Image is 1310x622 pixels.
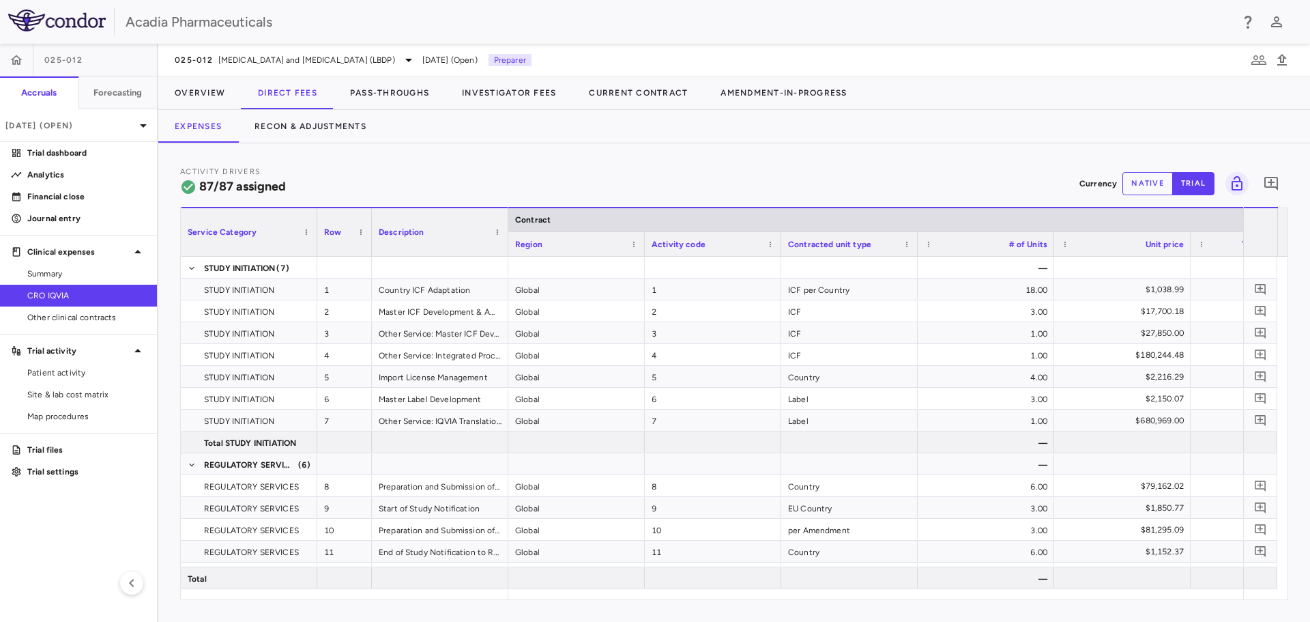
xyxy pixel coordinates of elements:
[1251,564,1270,582] button: Add comment
[1254,501,1267,514] svg: Add comment
[1260,172,1283,195] button: Add comment
[918,541,1054,562] div: 6.00
[645,322,781,343] div: 3
[372,344,508,365] div: Other Service: Integrated Processes and Technology
[27,345,130,357] p: Trial activity
[1251,498,1270,517] button: Add comment
[27,466,146,478] p: Trial settings
[515,215,551,225] span: Contract
[508,300,645,322] div: Global
[27,212,146,225] p: Journal entry
[317,322,372,343] div: 3
[175,55,213,66] span: 025-012
[27,444,146,456] p: Trial files
[317,410,372,431] div: 7
[27,147,146,159] p: Trial dashboard
[199,178,286,196] h6: 87/87 assigned
[1079,178,1117,190] p: Currency
[645,475,781,496] div: 8
[781,344,918,365] div: ICF
[204,410,274,432] span: STUDY INITIATION
[27,246,130,258] p: Clinical expenses
[1251,477,1270,495] button: Add comment
[918,410,1054,431] div: 1.00
[204,257,275,279] span: STUDY INITIATION
[218,54,395,66] span: [MEDICAL_DATA] and [MEDICAL_DATA] (LBDP)
[372,366,508,387] div: Import License Management
[781,475,918,496] div: Country
[645,388,781,409] div: 6
[1122,172,1173,195] button: native
[317,366,372,387] div: 5
[1066,344,1184,366] div: $180,244.48
[204,563,299,585] span: REGULATORY SERVICES
[645,410,781,431] div: 7
[1251,520,1270,539] button: Add comment
[334,76,446,109] button: Pass-Throughs
[1066,410,1184,432] div: $680,969.00
[27,169,146,181] p: Analytics
[372,388,508,409] div: Master Label Development
[317,388,372,409] div: 6
[1066,519,1184,541] div: $81,295.09
[204,454,297,476] span: REGULATORY SERVICES
[918,366,1054,387] div: 4.00
[204,301,274,323] span: STUDY INITIATION
[918,567,1054,589] div: —
[1254,392,1267,405] svg: Add comment
[1254,414,1267,427] svg: Add comment
[918,322,1054,343] div: 1.00
[158,76,242,109] button: Overview
[317,563,372,584] div: 12
[1066,366,1184,388] div: $2,216.29
[781,497,918,518] div: EU Country
[27,190,146,203] p: Financial close
[1251,280,1270,298] button: Add comment
[242,76,334,109] button: Direct Fees
[489,54,532,66] p: Preparer
[1066,300,1184,322] div: $17,700.18
[372,410,508,431] div: Other Service: IQVIA Translation Services
[1251,542,1270,561] button: Add comment
[317,519,372,540] div: 10
[317,541,372,562] div: 11
[781,563,918,584] div: Month
[204,367,274,388] span: STUDY INITIATION
[1254,348,1267,361] svg: Add comment
[372,322,508,343] div: Other Service: Master ICF Development & Amendment
[781,519,918,540] div: per Amendment
[1251,411,1270,429] button: Add comment
[645,366,781,387] div: 5
[372,475,508,496] div: Preparation and Submission of Clinical Trial Applications/Notifications
[508,563,645,584] div: Global
[1066,541,1184,563] div: $1,152.37
[1146,240,1184,249] span: Unit price
[317,300,372,322] div: 2
[918,388,1054,409] div: 3.00
[918,563,1054,584] div: 23.00
[372,300,508,322] div: Master ICF Development & Amendment
[204,432,296,454] span: Total STUDY INITIATION
[781,279,918,300] div: ICF per Country
[781,366,918,387] div: Country
[204,388,274,410] span: STUDY INITIATION
[645,279,781,300] div: 1
[508,519,645,540] div: Global
[781,300,918,322] div: ICF
[918,432,1054,453] div: —
[1251,302,1270,320] button: Add comment
[238,110,383,143] button: Recon & Adjustments
[204,498,299,520] span: REGULATORY SERVICES
[1066,322,1184,344] div: $27,850.00
[27,367,146,379] span: Patient activity
[704,76,863,109] button: Amendment-In-Progress
[515,240,542,249] span: Region
[781,410,918,431] div: Label
[781,322,918,343] div: ICF
[1254,479,1267,492] svg: Add comment
[446,76,572,109] button: Investigator Fees
[204,476,299,498] span: REGULATORY SERVICES
[508,410,645,431] div: Global
[27,289,146,302] span: CRO IQVIA
[317,475,372,496] div: 8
